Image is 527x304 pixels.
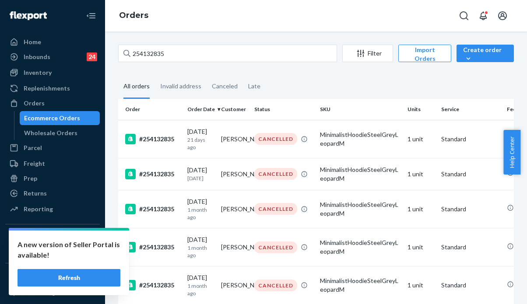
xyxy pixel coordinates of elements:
[125,169,180,179] div: #254132835
[18,269,120,287] button: Refresh
[187,235,214,259] div: [DATE]
[398,45,451,62] button: Import Orders
[5,141,100,155] a: Parcel
[24,205,53,213] div: Reporting
[251,99,316,120] th: Status
[212,75,238,98] div: Canceled
[5,270,100,284] button: Fast Tags
[5,231,100,245] button: Integrations
[119,10,148,20] a: Orders
[254,241,297,253] div: CANCELLED
[5,96,100,110] a: Orders
[320,238,401,256] div: MinimalistHoodieSteelGreyLeopardM
[457,45,514,62] button: Create order
[474,7,492,24] button: Open notifications
[24,114,80,122] div: Ecommerce Orders
[5,81,100,95] a: Replenishments
[24,38,41,46] div: Home
[494,7,511,24] button: Open account menu
[342,45,393,62] button: Filter
[24,52,50,61] div: Inbounds
[221,105,248,113] div: Customer
[320,200,401,218] div: MinimalistHoodieSteelGreyLeopardM
[24,99,45,108] div: Orders
[5,288,100,298] a: Add Fast Tag
[125,204,180,214] div: #254132835
[5,171,100,185] a: Prep
[24,189,47,198] div: Returns
[5,35,100,49] a: Home
[404,228,438,266] td: 1 unit
[218,228,251,266] td: [PERSON_NAME]
[160,75,201,98] div: Invalid address
[18,239,120,260] p: A new version of Seller Portal is available!
[10,11,47,20] img: Flexport logo
[5,157,100,171] a: Freight
[343,49,393,58] div: Filter
[320,165,401,183] div: MinimalistHoodieSteelGreyLeopardM
[5,50,100,64] a: Inbounds24
[187,166,214,182] div: [DATE]
[503,130,520,175] button: Help Center
[218,120,251,158] td: [PERSON_NAME]
[187,244,214,259] p: 1 month ago
[82,7,100,24] button: Close Navigation
[118,45,337,62] input: Search orders
[24,143,42,152] div: Parcel
[320,130,401,148] div: MinimalistHoodieSteelGreyLeopardM
[187,282,214,297] p: 1 month ago
[24,159,45,168] div: Freight
[184,99,218,120] th: Order Date
[254,133,297,145] div: CANCELLED
[254,203,297,215] div: CANCELLED
[441,170,500,178] p: Standard
[463,45,507,63] div: Create order
[24,84,70,93] div: Replenishments
[187,136,214,151] p: 21 days ago
[254,168,297,180] div: CANCELLED
[24,68,52,77] div: Inventory
[320,276,401,294] div: MinimalistHoodieSteelGreyLeopardM
[112,3,155,28] ol: breadcrumbs
[125,280,180,290] div: #254132835
[248,75,260,98] div: Late
[20,126,100,140] a: Wholesale Orders
[441,281,500,290] p: Standard
[404,120,438,158] td: 1 unit
[20,111,100,125] a: Ecommerce Orders
[118,99,184,120] th: Order
[187,175,214,182] p: [DATE]
[441,243,500,252] p: Standard
[187,127,214,151] div: [DATE]
[441,205,500,213] p: Standard
[125,242,180,252] div: #254132835
[218,190,251,228] td: [PERSON_NAME]
[187,206,214,221] p: 1 month ago
[438,99,503,120] th: Service
[441,135,500,143] p: Standard
[404,158,438,190] td: 1 unit
[24,174,37,183] div: Prep
[5,249,100,259] a: Add Integration
[87,52,97,61] div: 24
[24,129,77,137] div: Wholesale Orders
[316,99,404,120] th: SKU
[187,273,214,297] div: [DATE]
[218,158,251,190] td: [PERSON_NAME]
[254,280,297,291] div: CANCELLED
[123,75,150,99] div: All orders
[404,99,438,120] th: Units
[455,7,473,24] button: Open Search Box
[5,186,100,200] a: Returns
[5,202,100,216] a: Reporting
[187,197,214,221] div: [DATE]
[5,66,100,80] a: Inventory
[404,190,438,228] td: 1 unit
[125,134,180,144] div: #254132835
